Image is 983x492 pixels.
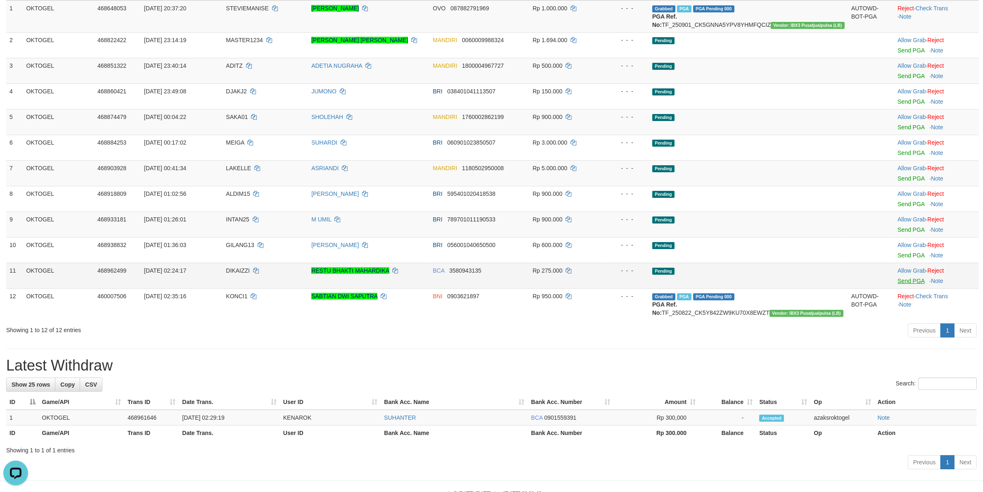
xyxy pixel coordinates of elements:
th: Game/API: activate to sort column ascending [39,395,124,410]
th: Date Trans.: activate to sort column ascending [179,395,280,410]
span: KONCI1 [226,293,247,299]
div: - - - [604,215,646,223]
a: ADETIA NUGRAHA [311,62,362,69]
a: Send PGA [898,278,924,284]
a: Previous [908,323,941,338]
span: Rp 900.000 [533,190,562,197]
a: Allow Grab [898,88,926,95]
span: Marked by azaksroktogel [677,5,692,12]
span: Rp 900.000 [533,216,562,223]
div: - - - [604,36,646,44]
span: · [898,190,927,197]
a: Send PGA [898,201,924,207]
td: OKTOGEL [23,58,94,83]
a: Send PGA [898,175,924,182]
td: · · [894,288,979,320]
span: OVO [433,5,445,12]
a: Allow Grab [898,267,926,274]
a: Note [931,47,943,54]
td: 468961646 [124,410,179,425]
span: Copy 0060009988324 to clipboard [462,37,504,43]
span: MANDIRI [433,114,457,120]
span: ADITZ [226,62,242,69]
th: Trans ID [124,425,179,441]
td: Rp 300,000 [613,410,699,425]
span: MEIGA [226,139,244,146]
a: Send PGA [898,98,924,105]
div: - - - [604,113,646,121]
span: Rp 1.000.000 [533,5,567,12]
span: [DATE] 23:40:14 [144,62,186,69]
a: Reject [928,114,944,120]
a: SUHARDI [311,139,337,146]
td: 4 [6,83,23,109]
td: OKTOGEL [23,0,94,33]
span: Show 25 rows [12,381,50,388]
span: Pending [652,216,675,223]
td: OKTOGEL [23,288,94,320]
td: · [894,83,979,109]
span: [DATE] 23:49:08 [144,88,186,95]
th: Trans ID: activate to sort column ascending [124,395,179,410]
span: · [898,62,927,69]
th: Rp 300.000 [613,425,699,441]
a: Send PGA [898,226,924,233]
button: Open LiveChat chat widget [3,3,28,28]
a: Next [954,323,977,338]
a: Note [931,124,943,131]
a: Allow Grab [898,242,926,248]
span: Pending [652,88,675,95]
div: Showing 1 to 12 of 12 entries [6,323,403,334]
span: 468822422 [97,37,126,43]
td: TF_250901_CK5GNNA5YPV8YHMFQCIZ [649,0,848,33]
span: [DATE] 01:02:56 [144,190,186,197]
td: - [699,410,756,425]
a: Allow Grab [898,114,926,120]
span: BNI [433,293,442,299]
span: Rp 275.000 [533,267,562,274]
td: OKTOGEL [23,160,94,186]
span: GILANG13 [226,242,254,248]
td: OKTOGEL [23,109,94,135]
span: [DATE] 01:26:01 [144,216,186,223]
a: Reject [898,293,914,299]
span: · [898,139,927,146]
div: Showing 1 to 1 of 1 entries [6,443,977,454]
span: Marked by azaksroktogel [677,293,692,300]
a: SABTIAN DWI SAPUTRA [311,293,377,299]
th: Balance [699,425,756,441]
th: Date Trans. [179,425,280,441]
td: 1 [6,410,39,425]
a: Send PGA [898,47,924,54]
span: Vendor URL: https://dashboard.q2checkout.com/secure [771,22,845,29]
td: · · [894,0,979,33]
td: OKTOGEL [23,32,94,58]
span: BRI [433,242,442,248]
span: MASTER1234 [226,37,263,43]
span: · [898,88,927,95]
a: Note [878,414,890,421]
a: Note [931,252,943,259]
span: [DATE] 00:04:22 [144,114,186,120]
th: Bank Acc. Number [528,425,613,441]
th: Status [756,425,810,441]
span: Rp 500.000 [533,62,562,69]
span: BRI [433,88,442,95]
span: BRI [433,216,442,223]
span: · [898,216,927,223]
span: Copy 789701011190533 to clipboard [447,216,495,223]
span: Rp 3.000.000 [533,139,567,146]
a: SHOLEHAH [311,114,343,120]
td: azaksroktogel [811,410,874,425]
span: BCA [433,267,444,274]
a: JUMONO [311,88,336,95]
a: Reject [928,165,944,171]
td: 6 [6,135,23,160]
h1: Latest Withdraw [6,357,977,374]
div: - - - [604,164,646,172]
span: [DATE] 23:14:19 [144,37,186,43]
td: 5 [6,109,23,135]
a: Note [931,175,943,182]
th: ID: activate to sort column descending [6,395,39,410]
a: Send PGA [898,73,924,79]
